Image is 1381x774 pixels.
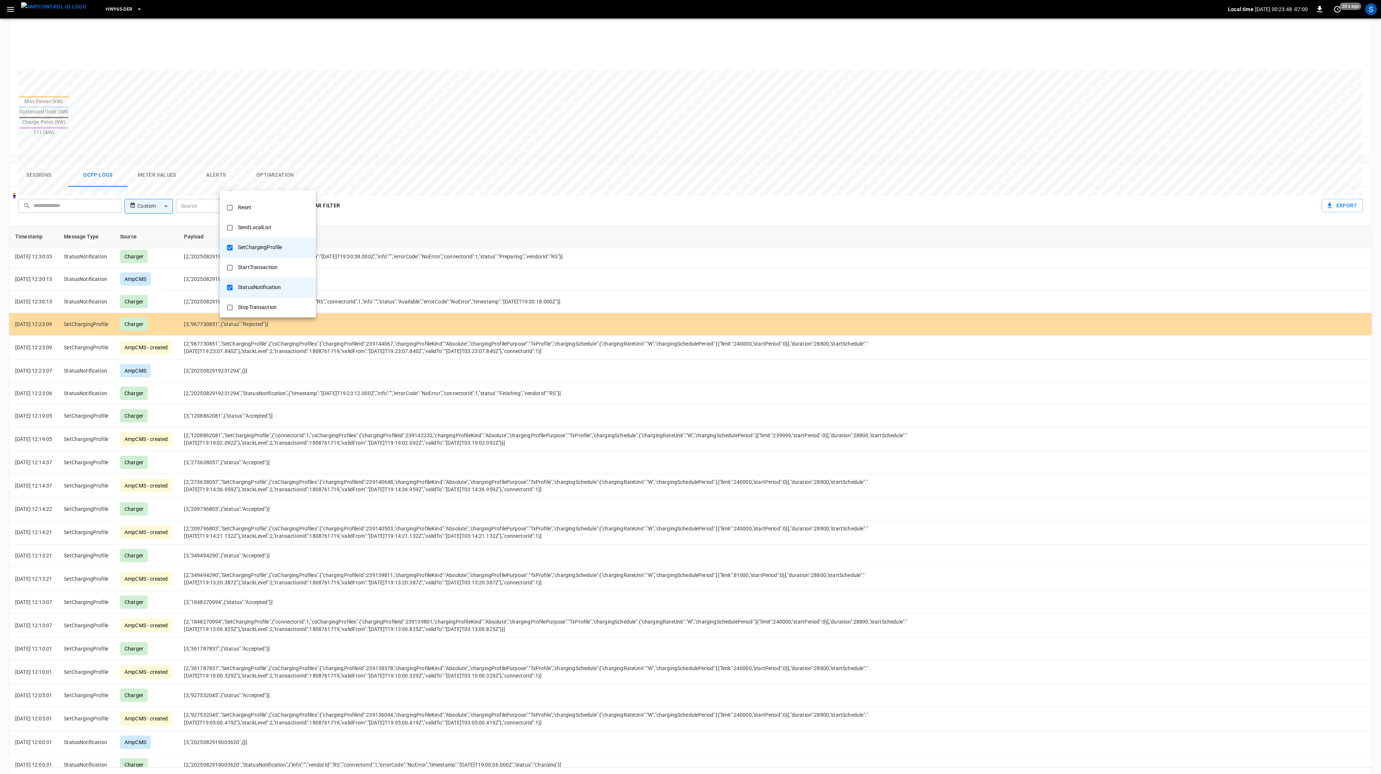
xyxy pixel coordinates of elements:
div: StatusNotification [233,281,285,294]
div: Reset [233,201,256,214]
div: StartTransaction [233,261,282,274]
div: SendLocalList [233,221,276,234]
div: StopTransaction [233,301,281,314]
div: SetChargingProfile [233,241,286,254]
